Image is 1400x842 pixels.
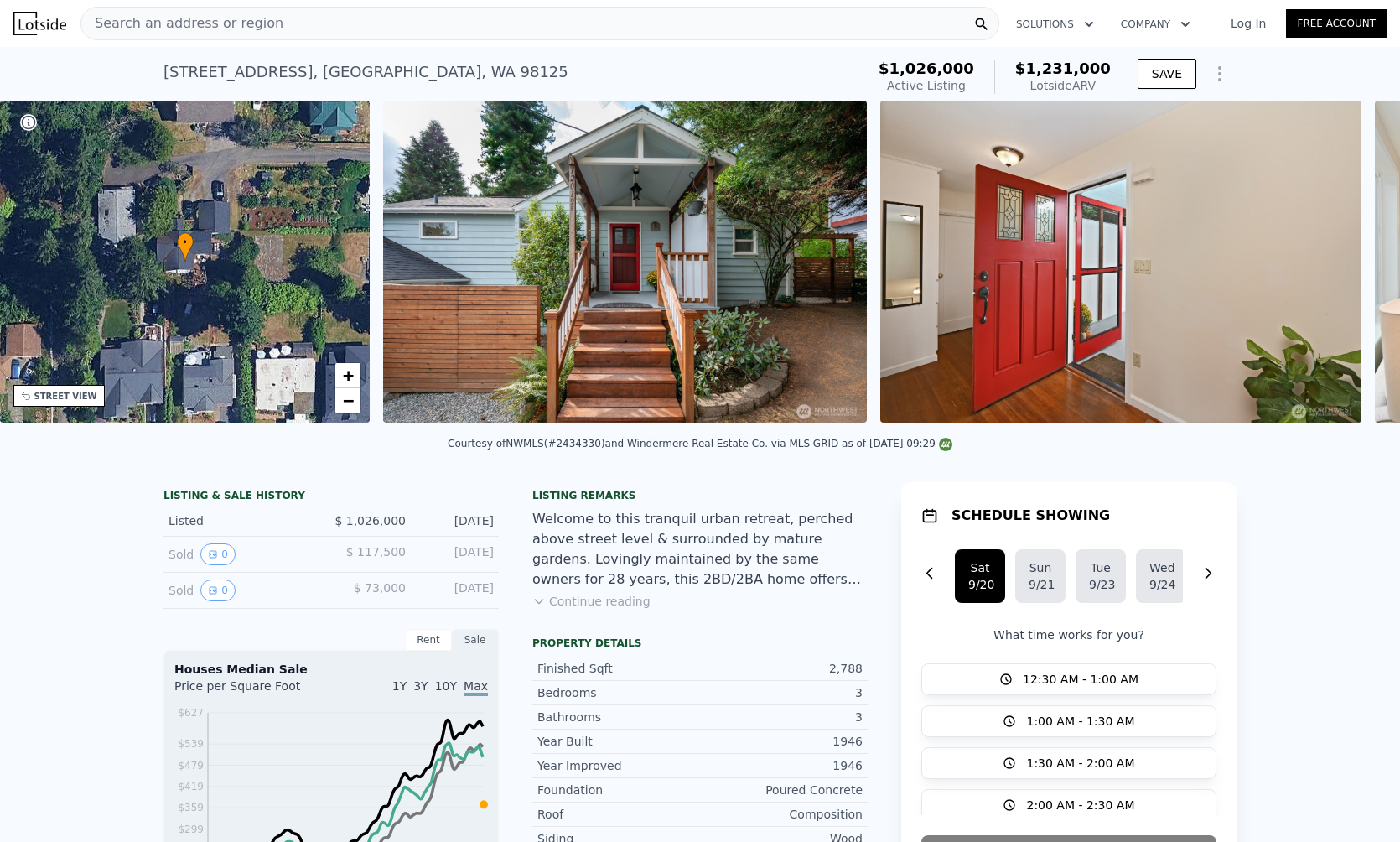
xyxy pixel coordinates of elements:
button: 1:30 AM - 2:00 AM [921,747,1216,779]
div: [STREET_ADDRESS] , [GEOGRAPHIC_DATA] , WA 98125 [163,60,568,84]
div: Rent [405,629,452,651]
span: $ 117,500 [346,545,406,559]
tspan: $299 [178,824,204,835]
div: Price per Square Foot [174,678,331,704]
button: 12:30 AM - 1:00 AM [921,663,1216,695]
div: 9/23 [1089,576,1112,593]
button: View historical data [200,543,236,565]
div: 9/20 [968,576,992,593]
a: Zoom out [335,388,360,413]
button: Wed9/24 [1136,549,1186,603]
div: 1946 [700,757,863,774]
div: 9/21 [1029,576,1052,593]
span: Search an address or region [81,13,283,34]
button: Solutions [1003,9,1107,39]
img: Sale: 169713204 Parcel: 97427528 [383,101,866,423]
div: 1946 [700,733,863,750]
button: Show Options [1203,57,1237,91]
div: 9/24 [1149,576,1173,593]
button: Sat9/20 [955,549,1005,603]
span: 10Y [435,679,457,693]
button: Company [1107,9,1204,39]
span: • [177,235,194,250]
div: Welcome to this tranquil urban retreat, perched above street level & surrounded by mature gardens... [532,509,868,590]
span: 1:30 AM - 2:00 AM [1026,755,1134,772]
span: $ 73,000 [354,581,406,595]
div: Year Improved [537,757,700,774]
button: View historical data [200,580,236,601]
div: Listed [169,512,318,529]
div: Property details [532,637,868,650]
img: NWMLS Logo [939,438,952,451]
span: $1,026,000 [879,60,974,77]
tspan: $627 [178,707,204,719]
span: 1:00 AM - 1:30 AM [1026,713,1134,730]
span: + [343,365,354,386]
div: Bathrooms [537,709,700,725]
span: 3Y [413,679,428,693]
div: Houses Median Sale [174,661,488,678]
span: Max [464,679,488,696]
div: Sale [452,629,499,651]
tspan: $479 [178,760,204,772]
div: [DATE] [419,580,494,601]
div: Sold [169,543,318,565]
span: Active Listing [887,79,966,92]
tspan: $419 [178,781,204,793]
span: $1,231,000 [1015,60,1111,77]
button: SAVE [1138,59,1196,89]
img: Lotside [13,12,66,35]
div: Sun [1029,559,1052,576]
div: Wed [1149,559,1173,576]
div: LISTING & SALE HISTORY [163,489,499,506]
span: 1Y [392,679,407,693]
button: 2:00 AM - 2:30 AM [921,789,1216,821]
span: $ 1,026,000 [334,514,406,528]
div: Courtesy of NWMLS (#2434330) and Windermere Real Estate Co. via MLS GRID as of [DATE] 09:29 [448,438,952,450]
a: Zoom in [335,363,360,388]
div: [DATE] [419,543,494,565]
div: Roof [537,806,700,823]
div: Finished Sqft [537,660,700,677]
a: Free Account [1286,9,1387,38]
div: Bedrooms [537,684,700,701]
div: 3 [700,709,863,725]
tspan: $359 [178,802,204,813]
span: 12:30 AM - 1:00 AM [1023,671,1138,688]
button: 1:00 AM - 1:30 AM [921,705,1216,737]
div: STREET VIEW [34,390,97,403]
div: Composition [700,806,863,823]
span: 2:00 AM - 2:30 AM [1026,797,1134,813]
button: Continue reading [532,593,651,610]
div: Sold [169,580,318,601]
p: What time works for you? [921,626,1216,643]
div: Tue [1089,559,1112,576]
div: Foundation [537,782,700,798]
div: 2,788 [700,660,863,677]
div: • [177,232,194,262]
h1: SCHEDULE SHOWING [951,506,1110,526]
button: Tue9/23 [1076,549,1126,603]
button: Sun9/21 [1015,549,1066,603]
div: Listing remarks [532,489,868,502]
div: Lotside ARV [1015,77,1111,94]
div: 3 [700,684,863,701]
div: [DATE] [419,512,494,529]
div: Year Built [537,733,700,750]
div: Poured Concrete [700,782,863,798]
a: Log In [1211,15,1286,32]
img: Sale: 169713204 Parcel: 97427528 [880,101,1362,423]
span: − [343,390,354,411]
div: Sat [968,559,992,576]
tspan: $539 [178,738,204,750]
